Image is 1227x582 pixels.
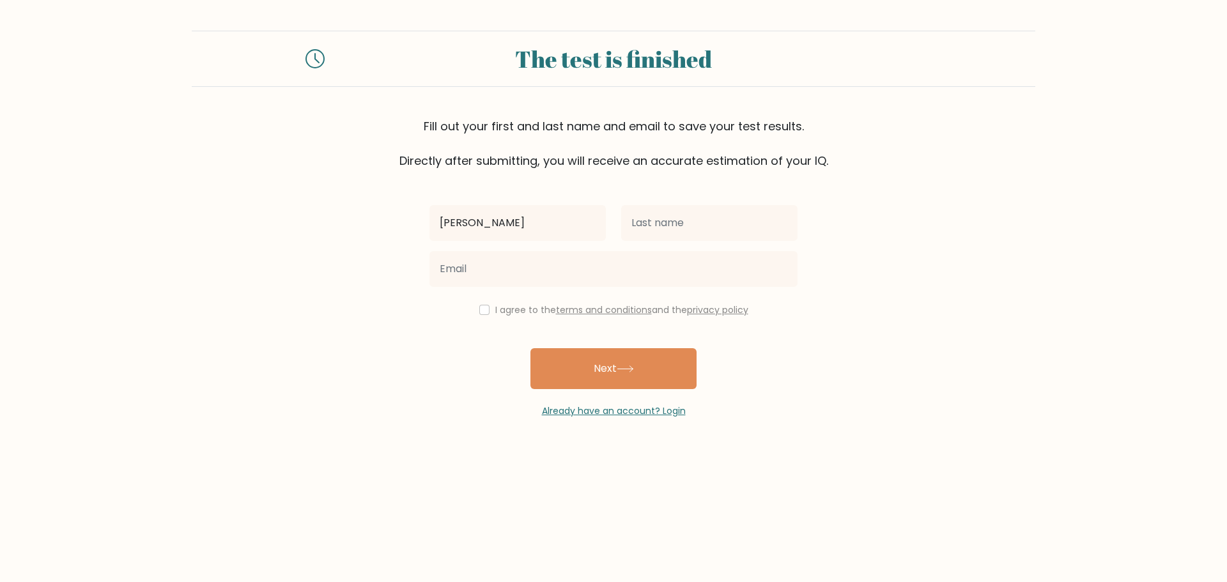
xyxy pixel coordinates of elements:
a: privacy policy [687,303,748,316]
div: The test is finished [340,42,887,76]
div: Fill out your first and last name and email to save your test results. Directly after submitting,... [192,118,1035,169]
input: Last name [621,205,798,241]
input: First name [429,205,606,241]
button: Next [530,348,697,389]
a: terms and conditions [556,303,652,316]
a: Already have an account? Login [542,404,686,417]
input: Email [429,251,798,287]
label: I agree to the and the [495,303,748,316]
